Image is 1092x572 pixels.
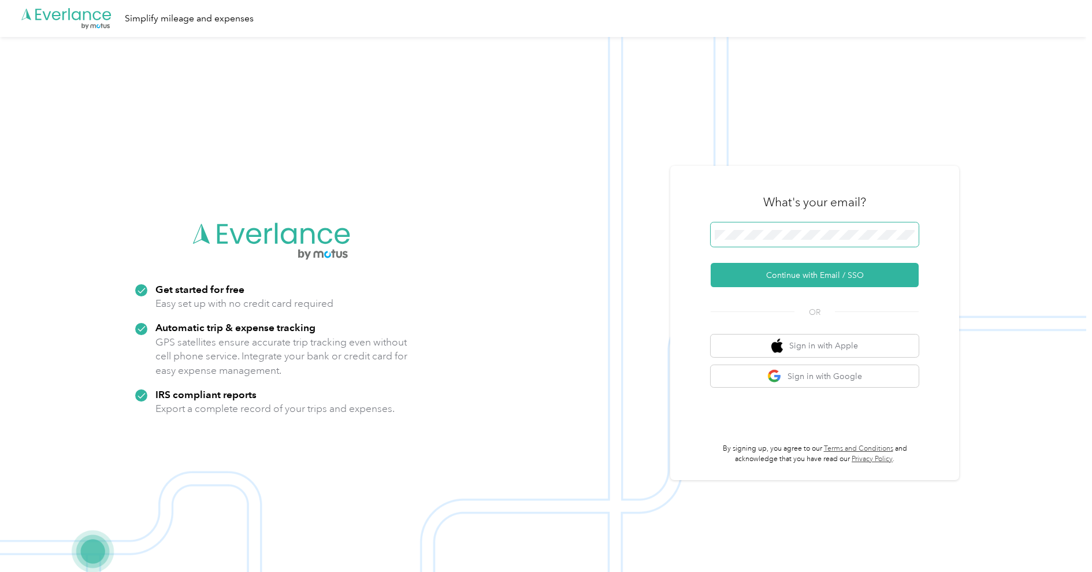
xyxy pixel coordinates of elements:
[794,306,835,318] span: OR
[155,321,315,333] strong: Automatic trip & expense tracking
[155,283,244,295] strong: Get started for free
[155,296,333,311] p: Easy set up with no credit card required
[155,402,395,416] p: Export a complete record of your trips and expenses.
[711,335,919,357] button: apple logoSign in with Apple
[767,369,782,384] img: google logo
[763,194,866,210] h3: What's your email?
[824,444,893,453] a: Terms and Conditions
[711,444,919,464] p: By signing up, you agree to our and acknowledge that you have read our .
[155,388,257,400] strong: IRS compliant reports
[711,365,919,388] button: google logoSign in with Google
[711,263,919,287] button: Continue with Email / SSO
[852,455,893,463] a: Privacy Policy
[155,335,408,378] p: GPS satellites ensure accurate trip tracking even without cell phone service. Integrate your bank...
[1027,507,1092,572] iframe: Everlance-gr Chat Button Frame
[125,12,254,26] div: Simplify mileage and expenses
[771,339,783,353] img: apple logo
